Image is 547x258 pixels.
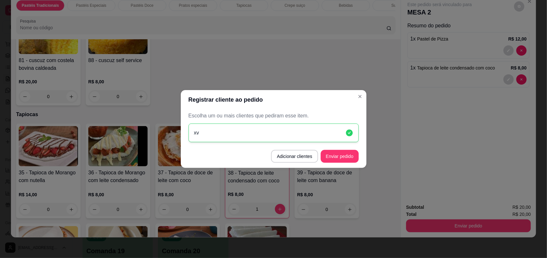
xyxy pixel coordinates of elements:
button: Close [355,91,365,102]
header: Registrar cliente ao pedido [181,90,366,109]
p: Escolha um ou mais clientes que pediram esse item. [189,112,359,120]
button: Adicionar clientes [271,150,318,163]
button: Enviar pedido [321,150,359,163]
p: xv [194,129,199,137]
